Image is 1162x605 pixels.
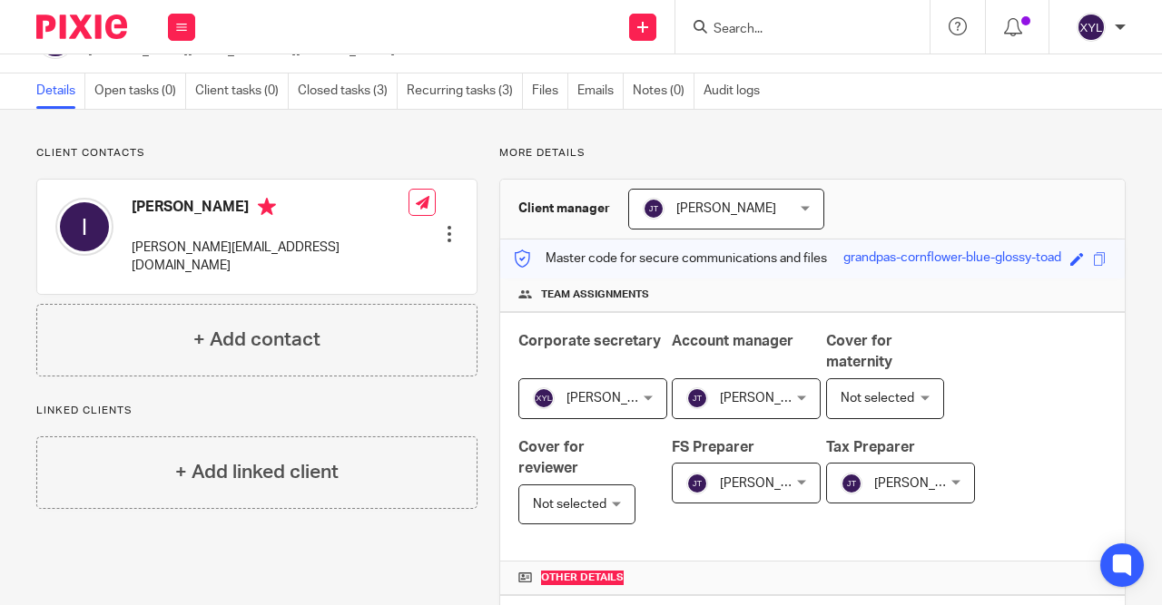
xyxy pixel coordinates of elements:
[518,440,585,475] span: Cover for reviewer
[533,498,606,511] span: Not selected
[841,473,862,494] img: svg%3E
[672,334,793,348] span: Account manager
[720,392,820,405] span: [PERSON_NAME]
[518,200,610,218] h3: Client manager
[499,146,1126,161] p: More details
[826,440,915,454] span: Tax Preparer
[712,22,875,38] input: Search
[36,15,127,39] img: Pixie
[193,326,320,354] h4: + Add contact
[843,249,1061,269] div: grandpas-cornflower-blue-glossy-toad
[514,249,827,268] p: Master code for secure communications and files
[36,404,478,418] p: Linked clients
[298,73,398,109] a: Closed tasks (3)
[132,239,409,276] p: [PERSON_NAME][EMAIL_ADDRESS][DOMAIN_NAME]
[132,198,409,220] h4: [PERSON_NAME]
[676,202,776,215] span: [PERSON_NAME]
[841,392,914,405] span: Not selected
[686,473,708,494] img: svg%3E
[258,198,276,216] i: Primary
[1077,13,1106,42] img: svg%3E
[643,198,665,220] img: svg%3E
[541,571,624,585] span: Other details
[720,477,820,490] span: [PERSON_NAME]
[566,392,666,405] span: [PERSON_NAME]
[577,73,624,109] a: Emails
[175,458,339,486] h4: + Add linked client
[195,73,289,109] a: Client tasks (0)
[826,334,892,369] span: Cover for maternity
[407,73,523,109] a: Recurring tasks (3)
[633,73,694,109] a: Notes (0)
[704,73,769,109] a: Audit logs
[541,288,649,302] span: Team assignments
[874,477,974,490] span: [PERSON_NAME]
[55,198,113,256] img: svg%3E
[532,73,568,109] a: Files
[94,73,186,109] a: Open tasks (0)
[672,440,754,454] span: FS Preparer
[518,334,661,348] span: Corporate secretary
[686,387,708,409] img: svg%3E
[36,146,478,161] p: Client contacts
[36,73,85,109] a: Details
[533,387,555,409] img: svg%3E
